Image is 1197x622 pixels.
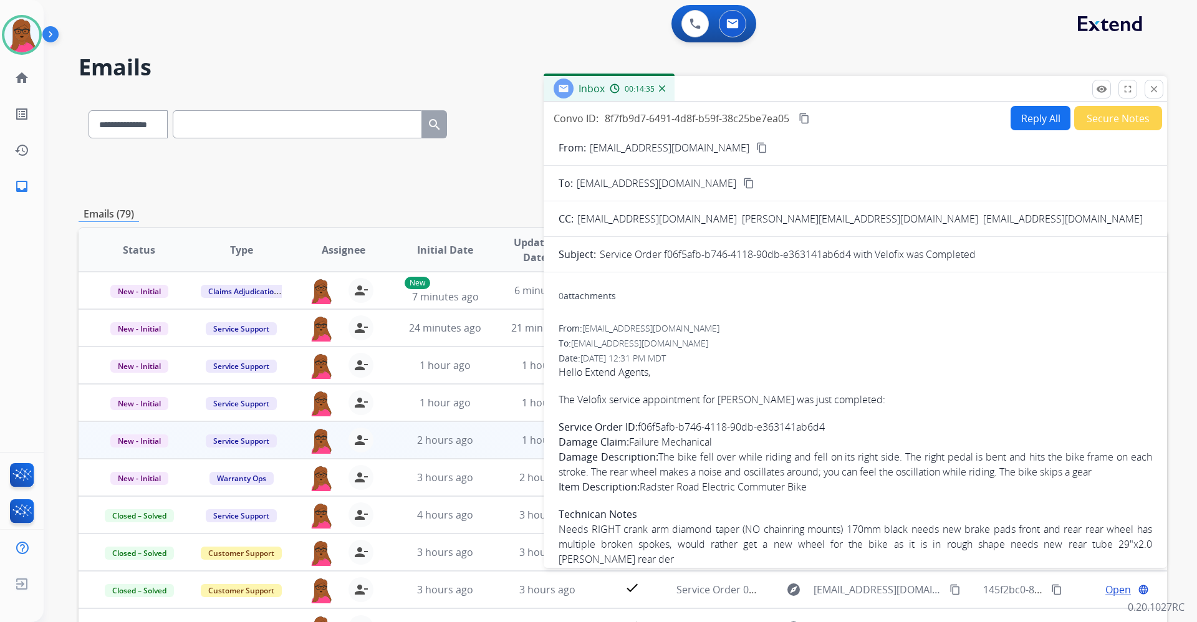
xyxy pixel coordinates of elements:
[600,247,976,262] p: Service Order f06f5afb-b746-4118-90db-e363141ab6d4 with Velofix was Completed
[14,179,29,194] mat-icon: inbox
[577,176,736,191] span: [EMAIL_ADDRESS][DOMAIN_NAME]
[105,509,174,522] span: Closed – Solved
[559,567,1152,596] p: [DATE] 1:00 PM 425968-1
[405,277,430,289] p: New
[105,584,174,597] span: Closed – Solved
[110,285,168,298] span: New - Initial
[417,433,473,447] span: 2 hours ago
[353,320,368,335] mat-icon: person_remove
[590,140,749,155] p: [EMAIL_ADDRESS][DOMAIN_NAME]
[209,472,274,485] span: Warranty Ops
[206,397,277,410] span: Service Support
[309,278,334,304] img: agent-avatar
[1096,84,1107,95] mat-icon: remove_red_eye
[309,540,334,566] img: agent-avatar
[353,283,368,298] mat-icon: person_remove
[309,353,334,379] img: agent-avatar
[206,434,277,447] span: Service Support
[786,582,801,597] mat-icon: explore
[559,392,1152,407] p: The Velofix service appointment for [PERSON_NAME] was just completed:
[559,419,1152,494] p: f06f5afb-b746-4118-90db-e363141ab6d4 Failure Mechanical The bike fell over while riding and fell ...
[309,502,334,529] img: agent-avatar
[559,211,574,226] p: CC:
[201,547,282,560] span: Customer Support
[412,290,479,304] span: 7 minutes ago
[1074,106,1162,130] button: Secure Notes
[519,545,575,559] span: 3 hours ago
[417,242,473,257] span: Initial Date
[309,465,334,491] img: agent-avatar
[559,322,1152,335] div: From:
[559,435,629,449] strong: Damage Claim:
[559,247,596,262] p: Subject:
[1105,582,1131,597] span: Open
[110,434,168,447] span: New - Initial
[559,507,637,521] strong: Technican Notes
[949,584,961,595] mat-icon: content_copy
[577,212,737,226] span: [EMAIL_ADDRESS][DOMAIN_NAME]
[559,176,573,191] p: To:
[353,395,368,410] mat-icon: person_remove
[14,70,29,85] mat-icon: home
[799,113,810,124] mat-icon: content_copy
[1148,84,1160,95] mat-icon: close
[814,582,942,597] span: [EMAIL_ADDRESS][DOMAIN_NAME]
[420,396,471,409] span: 1 hour ago
[559,352,1152,365] div: Date:
[309,390,334,416] img: agent-avatar
[1138,584,1149,595] mat-icon: language
[309,428,334,454] img: agent-avatar
[201,584,282,597] span: Customer Support
[322,242,365,257] span: Assignee
[625,580,640,595] mat-icon: check
[353,358,368,373] mat-icon: person_remove
[417,545,473,559] span: 3 hours ago
[559,420,638,434] strong: Service Order ID:
[983,212,1143,226] span: [EMAIL_ADDRESS][DOMAIN_NAME]
[79,55,1167,80] h2: Emails
[309,315,334,342] img: agent-avatar
[14,143,29,158] mat-icon: history
[511,321,584,335] span: 21 minutes ago
[559,365,1152,380] p: Hello Extend Agents,
[110,322,168,335] span: New - Initial
[14,107,29,122] mat-icon: list_alt
[201,285,286,298] span: Claims Adjudication
[580,352,666,364] span: [DATE] 12:31 PM MDT
[554,111,598,126] p: Convo ID:
[582,322,719,334] span: [EMAIL_ADDRESS][DOMAIN_NAME]
[743,178,754,189] mat-icon: content_copy
[756,142,767,153] mat-icon: content_copy
[1128,600,1185,615] p: 0.20.1027RC
[353,582,368,597] mat-icon: person_remove
[742,212,978,226] span: [PERSON_NAME][EMAIL_ADDRESS][DOMAIN_NAME]
[206,322,277,335] span: Service Support
[507,235,564,265] span: Updated Date
[79,206,139,222] p: Emails (79)
[230,242,253,257] span: Type
[519,471,575,484] span: 2 hours ago
[409,321,481,335] span: 24 minutes ago
[110,397,168,410] span: New - Initial
[571,337,708,349] span: [EMAIL_ADDRESS][DOMAIN_NAME]
[206,360,277,373] span: Service Support
[110,360,168,373] span: New - Initial
[519,583,575,596] span: 3 hours ago
[420,358,471,372] span: 1 hour ago
[206,509,277,522] span: Service Support
[110,472,168,485] span: New - Initial
[559,290,616,302] div: attachments
[1051,584,1062,595] mat-icon: content_copy
[605,112,789,125] span: 8f7fb9d7-6491-4d8f-b59f-38c25be7ea05
[522,396,573,409] span: 1 hour ago
[417,583,473,596] span: 3 hours ago
[559,567,648,581] strong: Appointment Date:
[559,337,1152,350] div: To:
[353,545,368,560] mat-icon: person_remove
[417,508,473,522] span: 4 hours ago
[123,242,155,257] span: Status
[427,117,442,132] mat-icon: search
[514,284,581,297] span: 6 minutes ago
[559,450,658,464] strong: Damage Description:
[625,84,655,94] span: 00:14:35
